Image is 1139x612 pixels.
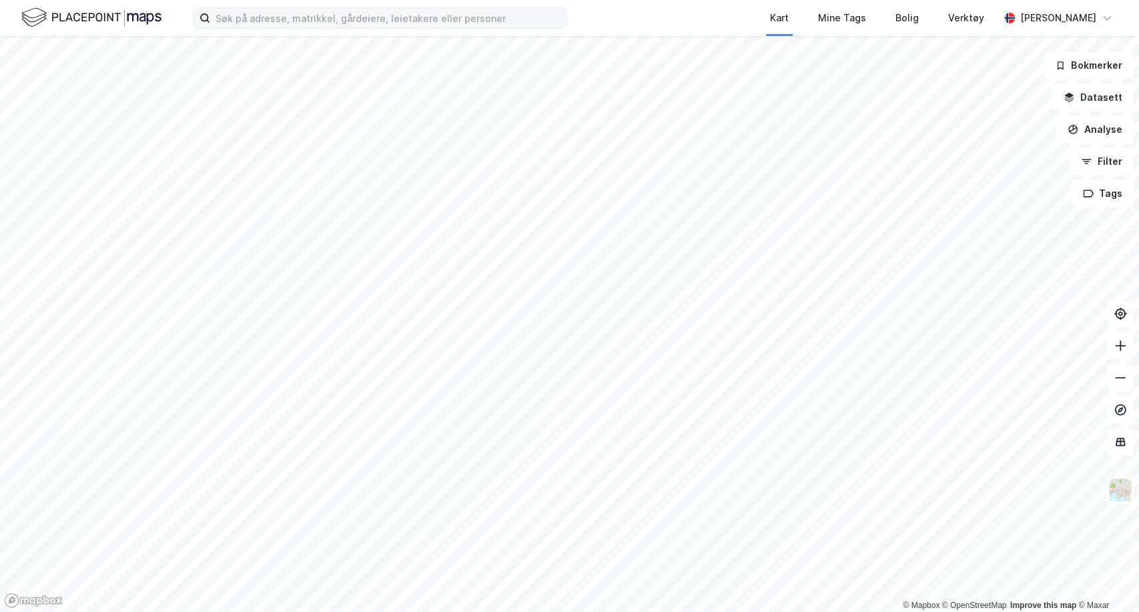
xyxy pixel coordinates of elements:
div: Verktøy [948,10,984,26]
div: [PERSON_NAME] [1020,10,1096,26]
div: Mine Tags [818,10,866,26]
iframe: Chat Widget [1072,548,1139,612]
div: Bolig [895,10,919,26]
img: logo.f888ab2527a4732fd821a326f86c7f29.svg [21,6,161,29]
div: Kontrollprogram for chat [1072,548,1139,612]
div: Kart [770,10,789,26]
input: Søk på adresse, matrikkel, gårdeiere, leietakere eller personer [210,8,566,28]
